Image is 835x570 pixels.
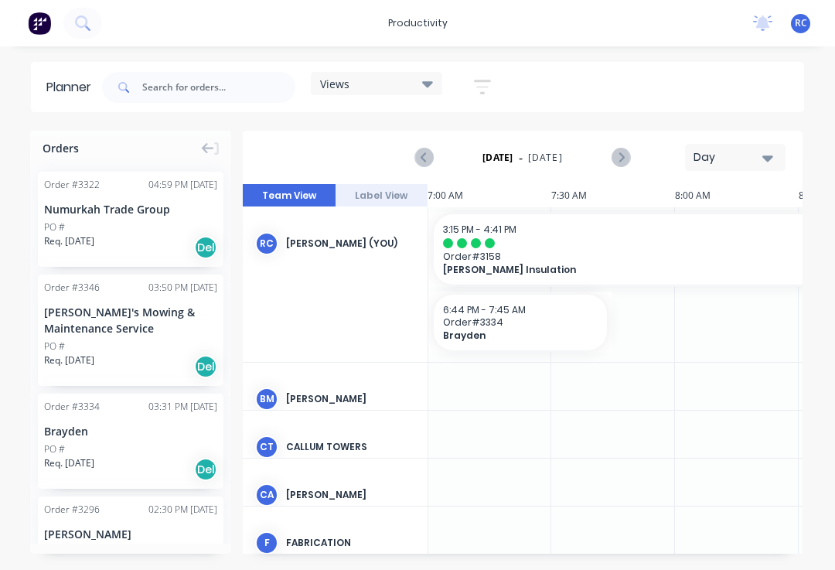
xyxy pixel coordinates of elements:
[551,184,675,207] div: 7:30 AM
[255,387,278,411] div: BM
[148,281,217,295] div: 03:50 PM [DATE]
[44,220,65,234] div: PO #
[255,531,278,555] div: F
[44,353,94,367] span: Req. [DATE]
[255,232,278,255] div: RC
[336,184,428,207] button: Label View
[443,223,516,236] span: 3:15 PM - 4:41 PM
[44,442,65,456] div: PO #
[380,12,455,35] div: productivity
[44,304,217,336] div: [PERSON_NAME]'s Mowing & Maintenance Service
[142,72,295,103] input: Search for orders...
[43,140,79,156] span: Orders
[685,144,786,171] button: Day
[255,435,278,459] div: CT
[194,355,217,378] div: Del
[28,12,51,35] img: Factory
[148,400,217,414] div: 03:31 PM [DATE]
[194,236,217,259] div: Del
[443,329,582,341] span: Brayden
[286,392,415,406] div: [PERSON_NAME]
[443,303,526,316] span: 6:44 PM - 7:45 AM
[694,149,765,166] div: Day
[194,458,217,481] div: Del
[243,184,336,207] button: Team View
[528,151,563,165] span: [DATE]
[286,237,415,251] div: [PERSON_NAME] (You)
[44,234,94,248] span: Req. [DATE]
[44,456,94,470] span: Req. [DATE]
[519,148,523,167] span: -
[320,76,349,92] span: Views
[44,201,217,217] div: Numurkah Trade Group
[482,151,513,165] strong: [DATE]
[44,400,100,414] div: Order # 3334
[443,316,598,328] span: Order # 3334
[416,148,434,167] button: Previous page
[286,536,415,550] div: Fabrication
[612,148,629,167] button: Next page
[44,526,217,542] div: [PERSON_NAME]
[44,178,100,192] div: Order # 3322
[148,178,217,192] div: 04:59 PM [DATE]
[46,78,99,97] div: Planner
[44,423,217,439] div: Brayden
[44,281,100,295] div: Order # 3346
[148,503,217,517] div: 02:30 PM [DATE]
[44,340,65,353] div: PO #
[795,16,807,30] span: RC
[286,440,415,454] div: Callum Towers
[428,184,551,207] div: 7:00 AM
[675,184,799,207] div: 8:00 AM
[255,483,278,507] div: CA
[44,503,100,517] div: Order # 3296
[286,488,415,502] div: [PERSON_NAME]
